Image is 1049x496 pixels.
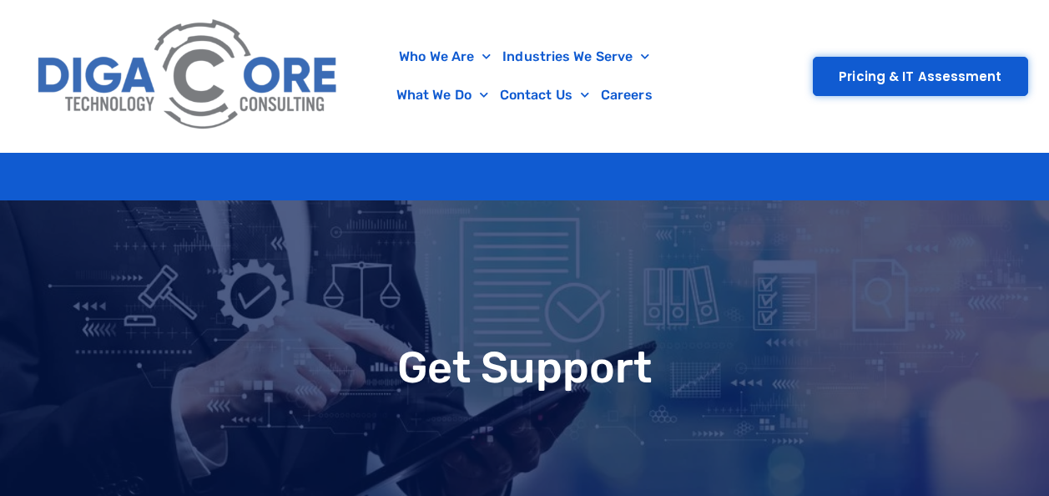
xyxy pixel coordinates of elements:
nav: Menu [356,38,692,114]
a: Contact Us [494,76,595,114]
img: Digacore Logo [29,8,348,144]
a: Pricing & IT Assessment [813,57,1027,96]
a: Industries We Serve [497,38,655,76]
h1: Get Support [8,346,1041,389]
span: Pricing & IT Assessment [839,70,1001,83]
a: Who We Are [393,38,497,76]
a: Careers [595,76,658,114]
a: What We Do [391,76,494,114]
